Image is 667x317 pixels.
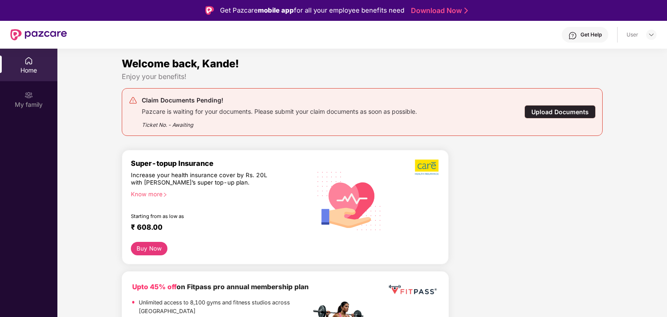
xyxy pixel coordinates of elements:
[258,6,294,14] strong: mobile app
[627,31,638,38] div: User
[132,283,309,291] b: on Fitpass pro annual membership plan
[129,96,137,105] img: svg+xml;base64,PHN2ZyB4bWxucz0iaHR0cDovL3d3dy53My5vcmcvMjAwMC9zdmciIHdpZHRoPSIyNCIgaGVpZ2h0PSIyNC...
[387,282,438,298] img: fppp.png
[131,172,273,187] div: Increase your health insurance cover by Rs. 20L with [PERSON_NAME]’s super top-up plan.
[648,31,655,38] img: svg+xml;base64,PHN2ZyBpZD0iRHJvcGRvd24tMzJ4MzIiIHhtbG5zPSJodHRwOi8vd3d3LnczLm9yZy8yMDAwL3N2ZyIgd2...
[568,31,577,40] img: svg+xml;base64,PHN2ZyBpZD0iSGVscC0zMngzMiIgeG1sbnM9Imh0dHA6Ly93d3cudzMub3JnLzIwMDAvc3ZnIiB3aWR0aD...
[311,161,388,240] img: svg+xml;base64,PHN2ZyB4bWxucz0iaHR0cDovL3d3dy53My5vcmcvMjAwMC9zdmciIHhtbG5zOnhsaW5rPSJodHRwOi8vd3...
[205,6,214,15] img: Logo
[131,159,311,168] div: Super-topup Insurance
[122,72,603,81] div: Enjoy your benefits!
[411,6,465,15] a: Download Now
[131,242,168,255] button: Buy Now
[131,213,274,219] div: Starting from as low as
[131,191,306,197] div: Know more
[132,283,177,291] b: Upto 45% off
[415,159,440,175] img: b5dec4f62d2307b9de63beb79f102df3.png
[122,57,239,70] span: Welcome back, Kande!
[10,29,67,40] img: New Pazcare Logo
[464,6,468,15] img: Stroke
[524,105,596,119] div: Upload Documents
[142,106,417,116] div: Pazcare is waiting for your documents. Please submit your claim documents as soon as possible.
[24,56,33,65] img: svg+xml;base64,PHN2ZyBpZD0iSG9tZSIgeG1sbnM9Imh0dHA6Ly93d3cudzMub3JnLzIwMDAvc3ZnIiB3aWR0aD0iMjAiIG...
[220,5,404,16] div: Get Pazcare for all your employee benefits need
[131,223,302,233] div: ₹ 608.00
[139,298,311,316] p: Unlimited access to 8,100 gyms and fitness studios across [GEOGRAPHIC_DATA]
[163,192,167,197] span: right
[24,91,33,99] img: svg+xml;base64,PHN2ZyB3aWR0aD0iMjAiIGhlaWdodD0iMjAiIHZpZXdCb3g9IjAgMCAyMCAyMCIgZmlsbD0ibm9uZSIgeG...
[580,31,602,38] div: Get Help
[142,95,417,106] div: Claim Documents Pending!
[142,116,417,129] div: Ticket No. - Awaiting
